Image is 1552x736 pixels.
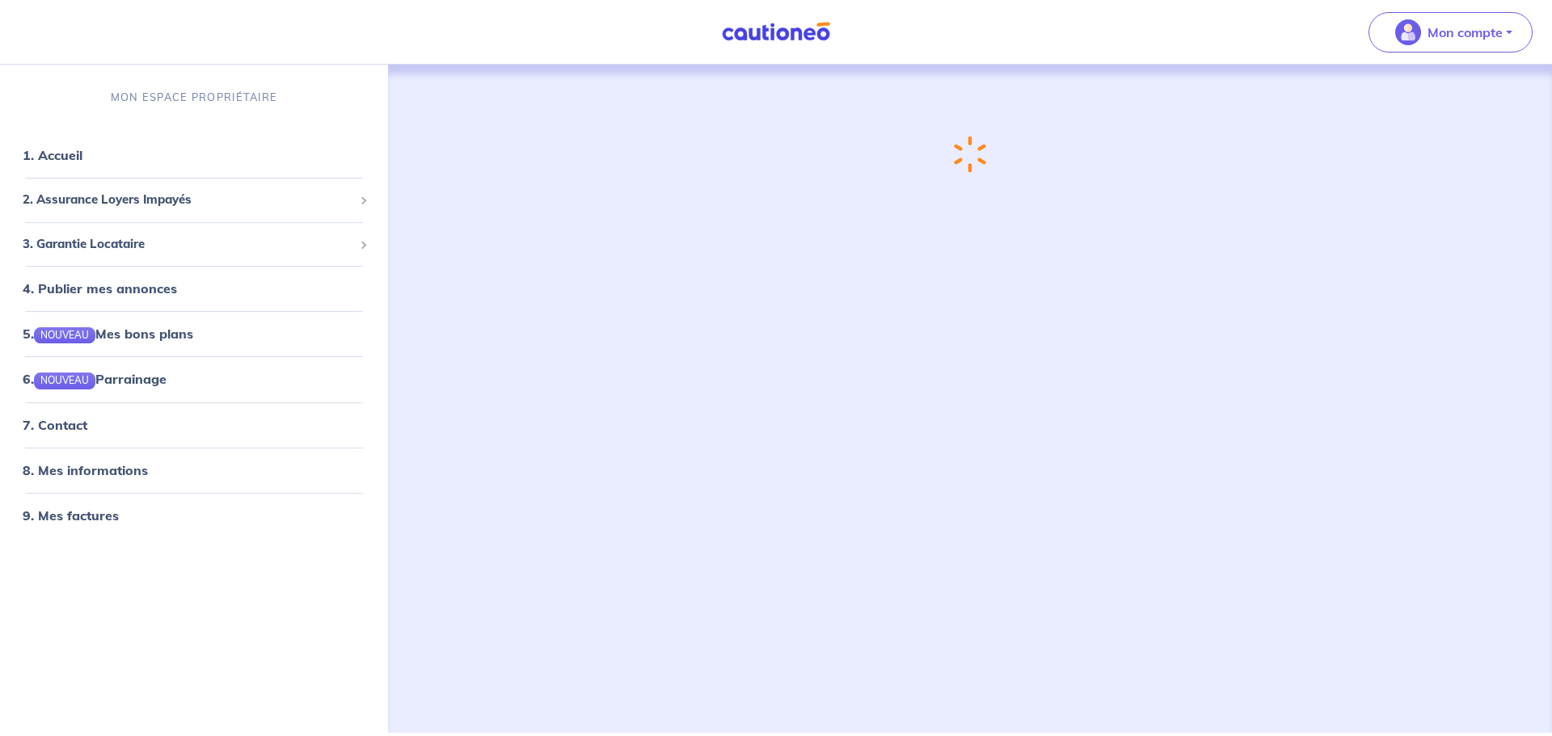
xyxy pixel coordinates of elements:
[23,326,193,342] a: 5.NOUVEAUMes bons plans
[6,318,382,350] div: 5.NOUVEAUMes bons plans
[6,272,382,305] div: 4. Publier mes annonces
[23,235,353,254] span: 3. Garantie Locataire
[23,371,167,387] a: 6.NOUVEAUParrainage
[715,22,837,42] img: Cautioneo
[6,499,382,532] div: 9. Mes factures
[1395,19,1421,45] img: illu_account_valid_menu.svg
[23,191,353,209] span: 2. Assurance Loyers Impayés
[1369,12,1533,53] button: illu_account_valid_menu.svgMon compte
[23,462,148,478] a: 8. Mes informations
[1428,23,1503,42] p: Mon compte
[6,229,382,260] div: 3. Garantie Locataire
[6,184,382,216] div: 2. Assurance Loyers Impayés
[953,136,986,174] img: loading-spinner
[23,147,82,163] a: 1. Accueil
[23,417,87,433] a: 7. Contact
[6,409,382,441] div: 7. Contact
[23,280,177,297] a: 4. Publier mes annonces
[23,507,119,524] a: 9. Mes factures
[6,454,382,486] div: 8. Mes informations
[111,90,277,105] p: MON ESPACE PROPRIÉTAIRE
[6,363,382,395] div: 6.NOUVEAUParrainage
[6,139,382,171] div: 1. Accueil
